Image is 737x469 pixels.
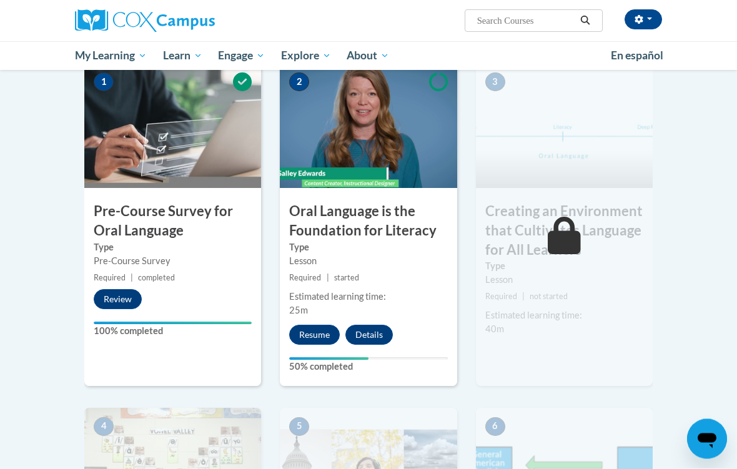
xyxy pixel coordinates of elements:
[94,274,126,283] span: Required
[522,292,525,302] span: |
[485,274,643,287] div: Lesson
[75,48,147,63] span: My Learning
[218,48,265,63] span: Engage
[339,41,398,70] a: About
[485,292,517,302] span: Required
[289,255,447,269] div: Lesson
[280,64,457,189] img: Course Image
[94,290,142,310] button: Review
[530,292,568,302] span: not started
[476,13,576,28] input: Search Courses
[94,73,114,92] span: 1
[94,325,252,338] label: 100% completed
[347,48,389,63] span: About
[84,202,261,241] h3: Pre-Course Survey for Oral Language
[289,290,447,304] div: Estimated learning time:
[476,202,653,260] h3: Creating an Environment that Cultivates Language for All Learners
[603,42,671,69] a: En español
[625,9,662,29] button: Account Settings
[273,41,339,70] a: Explore
[289,325,340,345] button: Resume
[67,41,155,70] a: My Learning
[289,73,309,92] span: 2
[687,419,727,459] iframe: Button to launch messaging window
[289,305,308,316] span: 25m
[94,418,114,437] span: 4
[485,260,643,274] label: Type
[75,9,258,32] a: Cox Campus
[281,48,331,63] span: Explore
[289,241,447,255] label: Type
[280,202,457,241] h3: Oral Language is the Foundation for Literacy
[485,324,504,335] span: 40m
[94,255,252,269] div: Pre-Course Survey
[345,325,393,345] button: Details
[289,360,447,374] label: 50% completed
[289,274,321,283] span: Required
[163,48,202,63] span: Learn
[334,274,359,283] span: started
[289,418,309,437] span: 5
[94,241,252,255] label: Type
[131,274,133,283] span: |
[485,418,505,437] span: 6
[75,9,215,32] img: Cox Campus
[94,322,252,325] div: Your progress
[485,73,505,92] span: 3
[327,274,329,283] span: |
[289,358,368,360] div: Your progress
[155,41,210,70] a: Learn
[210,41,273,70] a: Engage
[476,64,653,189] img: Course Image
[485,309,643,323] div: Estimated learning time:
[576,13,595,28] button: Search
[66,41,671,70] div: Main menu
[84,64,261,189] img: Course Image
[611,49,663,62] span: En español
[138,274,175,283] span: completed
